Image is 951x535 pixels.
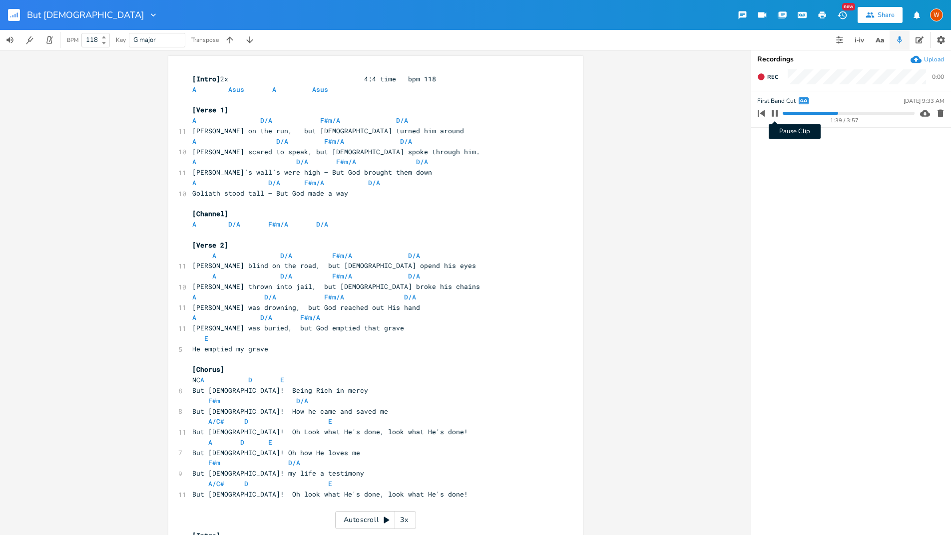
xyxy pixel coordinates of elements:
div: Recordings [757,56,945,63]
span: Goliath stood tall – But God made a way [192,189,348,198]
span: A [192,292,196,301]
span: But [DEMOGRAPHIC_DATA]! How he came and saved me [192,407,388,416]
span: But [DEMOGRAPHIC_DATA]! Oh look what He's done, look what He's done! [192,490,468,499]
div: New [842,3,855,10]
span: [Intro] [192,74,220,83]
div: [DATE] 9:33 AM [904,98,944,104]
span: A [192,157,196,166]
span: [PERSON_NAME] on the run, but [DEMOGRAPHIC_DATA] turned him around [192,126,464,135]
span: D/A [260,116,272,125]
span: D/A [264,292,276,301]
span: D/A [416,157,428,166]
span: NC [192,375,288,384]
span: But [DEMOGRAPHIC_DATA]! Oh Look what He's done, look what He's done! [192,427,468,436]
span: A [208,438,212,447]
span: D/A [260,313,272,322]
span: D [240,438,244,447]
div: Share [878,10,895,19]
button: New [832,6,852,24]
span: D/A [408,271,420,280]
span: F#m/A [324,292,344,301]
span: D [244,479,248,488]
span: D/A [396,116,408,125]
button: Rec [753,69,782,85]
span: A [192,220,196,229]
span: [PERSON_NAME] was buried, but God emptied that grave [192,323,404,332]
span: G major [133,35,156,44]
span: A/C# [208,417,224,426]
div: Transpose [191,37,219,43]
span: E [328,479,332,488]
span: [PERSON_NAME] thrown into jail, but [DEMOGRAPHIC_DATA] broke his chains [192,282,480,291]
span: [PERSON_NAME] was drowning, but God reached out His hand [192,303,420,312]
span: F#m [208,396,220,405]
span: D/A [276,137,288,146]
span: First Band Cut [757,96,796,106]
span: Asus [228,85,244,94]
button: W [930,3,943,26]
span: A [192,137,196,146]
span: D/A [288,458,300,467]
span: [Channel] [192,209,228,218]
span: F#m/A [304,178,324,187]
div: Upload [924,55,944,63]
div: 3x [395,511,413,529]
span: A/C# [208,479,224,488]
span: D/A [400,137,412,146]
span: A [192,116,196,125]
span: [Chorus] [192,365,224,374]
div: BPM [67,37,78,43]
span: F#m/A [324,137,344,146]
span: Rec [767,73,778,81]
span: D/A [316,220,328,229]
span: But [DEMOGRAPHIC_DATA]! Being Rich in mercy [192,386,368,395]
button: Upload [911,54,944,65]
button: Share [858,7,903,23]
span: F#m [208,458,220,467]
span: D/A [296,157,308,166]
span: A [212,251,216,260]
span: [PERSON_NAME] scared to speak, but [DEMOGRAPHIC_DATA] spoke through him. [192,147,480,156]
span: D/A [408,251,420,260]
span: F#m/A [332,251,352,260]
span: A [212,271,216,280]
span: D/A [368,178,380,187]
span: 2x 4:4 time bpm 118 [192,74,436,83]
span: But [DEMOGRAPHIC_DATA]! my life a testimony [192,469,364,478]
span: A [272,85,276,94]
span: Asus [312,85,328,94]
span: F#m/A [300,313,320,322]
span: D [248,375,252,384]
span: A [192,85,196,94]
span: But [DEMOGRAPHIC_DATA]! Oh how He loves me [192,448,360,457]
span: A [192,178,196,187]
span: E [328,417,332,426]
span: F#m/A [268,220,288,229]
span: D/A [280,271,292,280]
span: D/A [296,396,308,405]
div: 1:39 / 3:57 [775,118,915,123]
span: E [268,438,272,447]
div: Key [116,37,126,43]
div: Worship Pastor [930,8,943,21]
span: [Verse 2] [192,241,228,250]
span: D/A [280,251,292,260]
span: [PERSON_NAME]’s wall’s were high – But God brought them down [192,168,432,177]
span: D/A [404,292,416,301]
span: F#m/A [332,271,352,280]
span: F#m/A [320,116,340,125]
button: Pause Clip [768,105,781,121]
span: But [DEMOGRAPHIC_DATA] [27,10,144,19]
span: A [192,313,196,322]
div: Autoscroll [335,511,416,529]
span: D [244,417,248,426]
span: D/A [228,220,240,229]
span: [Verse 1] [192,105,228,114]
span: F#m/A [336,157,356,166]
span: A [200,375,204,384]
span: E [204,334,208,343]
span: D/A [268,178,280,187]
span: [PERSON_NAME] blind on the road, but [DEMOGRAPHIC_DATA] opend his eyes [192,261,476,270]
span: He emptied my grave [192,344,268,353]
span: E [280,375,284,384]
